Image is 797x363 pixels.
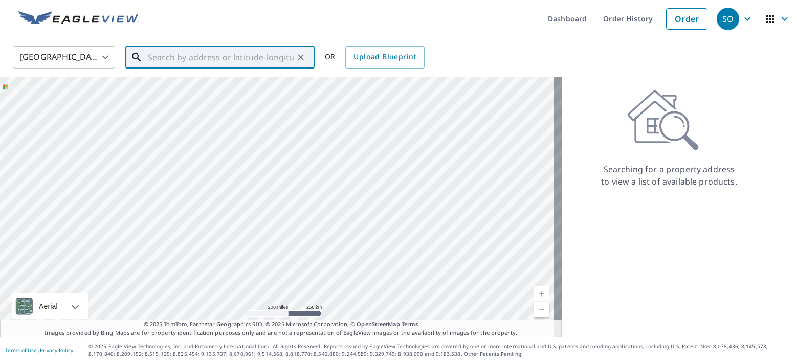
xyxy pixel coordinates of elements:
img: EV Logo [18,11,139,27]
a: Current Level 5, Zoom Out [534,302,549,317]
p: © 2025 Eagle View Technologies, Inc. and Pictometry International Corp. All Rights Reserved. Repo... [88,343,792,358]
div: Aerial [36,293,61,319]
input: Search by address or latitude-longitude [148,43,294,72]
a: Privacy Policy [40,347,73,354]
a: Upload Blueprint [345,46,424,69]
a: OpenStreetMap [357,320,400,328]
button: Clear [294,50,308,64]
span: Upload Blueprint [353,51,416,63]
a: Terms of Use [5,347,37,354]
div: SO [717,8,739,30]
a: Order [666,8,707,30]
p: | [5,347,73,353]
a: Current Level 5, Zoom In [534,286,549,302]
div: [GEOGRAPHIC_DATA] [13,43,115,72]
div: OR [325,46,425,69]
span: © 2025 TomTom, Earthstar Geographics SIO, © 2025 Microsoft Corporation, © [144,320,418,329]
a: Terms [402,320,418,328]
p: Searching for a property address to view a list of available products. [601,163,738,188]
div: Aerial [12,293,88,319]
